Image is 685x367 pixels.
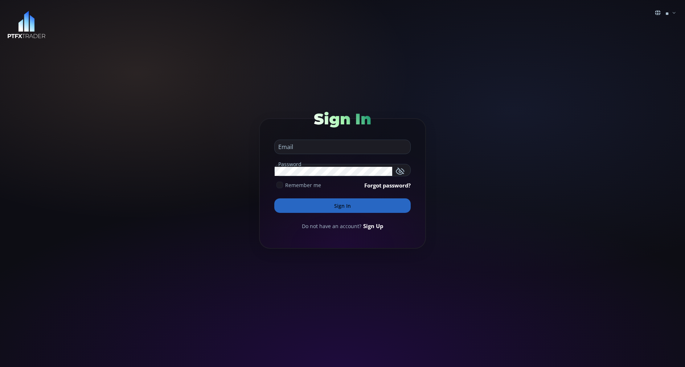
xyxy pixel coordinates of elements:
span: Remember me [285,181,321,189]
button: Sign In [274,198,411,213]
span: Sign In [314,110,371,128]
img: LOGO [7,11,46,39]
div: Do not have an account? [274,222,411,230]
a: Forgot password? [364,181,411,189]
a: Sign Up [363,222,383,230]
